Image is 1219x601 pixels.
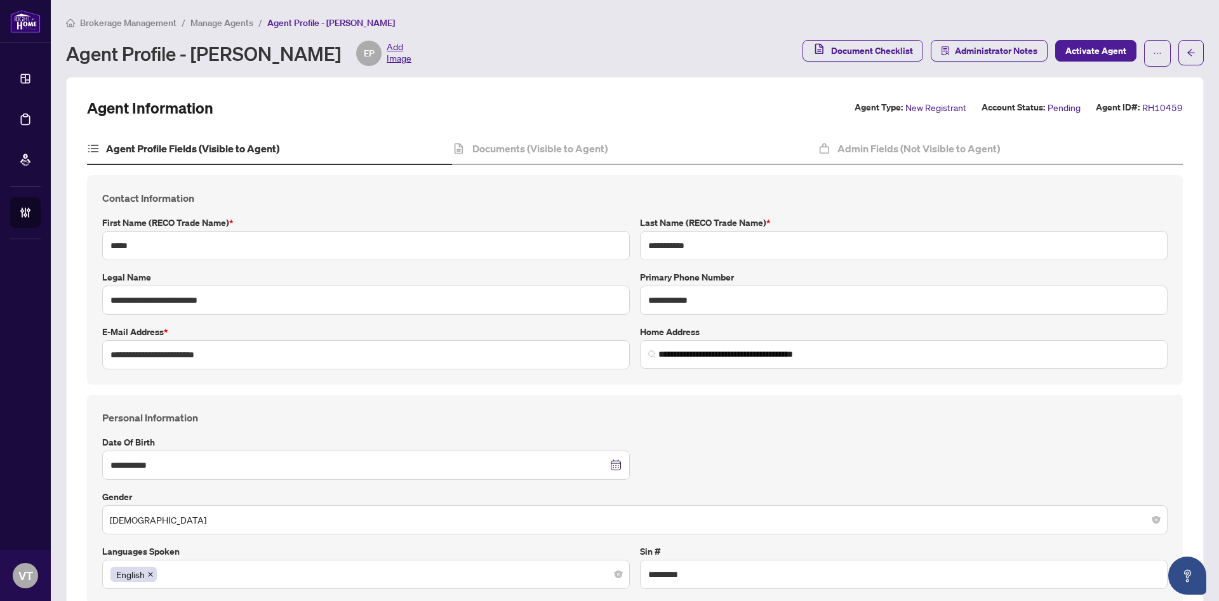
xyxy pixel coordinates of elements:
h4: Documents (Visible to Agent) [472,141,608,156]
h4: Personal Information [102,410,1168,425]
h4: Contact Information [102,190,1168,206]
li: / [182,15,185,30]
button: Document Checklist [803,40,923,62]
span: close-circle [615,571,622,578]
span: Agent Profile - [PERSON_NAME] [267,17,395,29]
span: Manage Agents [190,17,253,29]
div: Agent Profile - [PERSON_NAME] [66,41,411,66]
span: Pending [1048,100,1081,115]
h4: Agent Profile Fields (Visible to Agent) [106,141,279,156]
span: home [66,18,75,27]
span: VT [18,567,33,584]
h4: Admin Fields (Not Visible to Agent) [837,141,1000,156]
li: / [258,15,262,30]
span: Add Image [387,41,411,66]
button: Open asap [1168,557,1206,595]
label: Agent ID#: [1096,100,1140,115]
label: Legal Name [102,270,630,284]
label: Gender [102,490,1168,504]
button: Activate Agent [1055,40,1136,62]
label: Last Name (RECO Trade Name) [640,216,1168,230]
span: English [110,567,157,582]
span: RH10459 [1142,100,1183,115]
label: Account Status: [982,100,1045,115]
span: EP [364,46,375,60]
span: Document Checklist [831,41,913,61]
img: search_icon [648,350,656,358]
span: English [116,567,145,581]
span: Female [110,508,1160,532]
label: E-mail Address [102,325,630,339]
span: solution [941,46,950,55]
h2: Agent Information [87,98,213,118]
label: Home Address [640,325,1168,339]
span: arrow-left [1187,48,1196,57]
label: First Name (RECO Trade Name) [102,216,630,230]
button: Administrator Notes [931,40,1048,62]
span: close [147,571,154,578]
span: New Registrant [905,100,966,115]
label: Primary Phone Number [640,270,1168,284]
span: Brokerage Management [80,17,177,29]
img: logo [10,10,41,33]
label: Languages spoken [102,545,630,558]
label: Date of Birth [102,435,630,449]
span: close-circle [1152,516,1160,524]
span: ellipsis [1153,49,1162,58]
label: Agent Type: [855,100,903,115]
span: Activate Agent [1065,41,1126,61]
span: Administrator Notes [955,41,1037,61]
label: Sin # [640,545,1168,558]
